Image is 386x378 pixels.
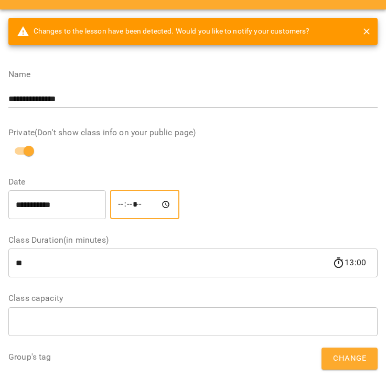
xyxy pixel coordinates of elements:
[8,178,378,186] label: Date
[8,294,378,303] label: Class capacity
[8,236,378,244] label: Class Duration(in minutes)
[321,348,378,370] button: Change
[17,25,310,38] span: Changes to the lesson have been detected. Would you like to notify your customers?
[8,128,378,137] label: Private(Don't show class info on your public page)
[333,352,366,365] span: Change
[360,25,373,38] button: close
[8,353,378,361] label: Group's tag
[8,70,378,79] label: Name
